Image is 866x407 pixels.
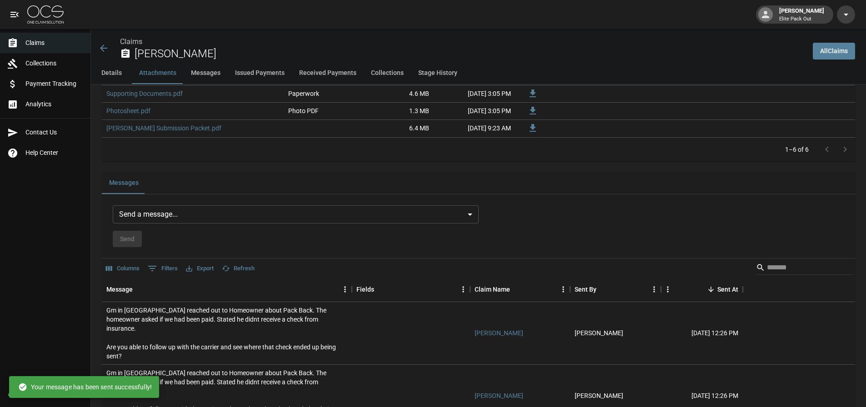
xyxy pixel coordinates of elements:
[18,379,152,395] div: Your message has been sent successfully!
[25,38,83,48] span: Claims
[364,62,411,84] button: Collections
[102,172,855,194] div: related-list tabs
[288,106,319,115] div: Photo PDF
[434,120,516,137] div: [DATE] 9:23 AM
[8,390,82,399] div: © 2025 One Claim Solution
[5,5,24,24] button: open drawer
[365,120,434,137] div: 6.4 MB
[25,99,83,109] span: Analytics
[705,283,717,296] button: Sort
[106,277,133,302] div: Message
[717,277,738,302] div: Sent At
[475,328,523,338] a: [PERSON_NAME]
[288,89,319,98] div: Paperwork
[292,62,364,84] button: Received Payments
[184,62,228,84] button: Messages
[106,124,221,133] a: [PERSON_NAME] Submission Packet.pdf
[338,283,352,296] button: Menu
[785,145,809,154] p: 1–6 of 6
[661,277,743,302] div: Sent At
[27,5,64,24] img: ocs-logo-white-transparent.png
[135,47,806,60] h2: [PERSON_NAME]
[145,261,180,276] button: Show filters
[776,6,828,23] div: [PERSON_NAME]
[365,85,434,103] div: 4.6 MB
[120,36,806,47] nav: breadcrumb
[102,277,352,302] div: Message
[132,62,184,84] button: Attachments
[106,306,347,360] div: Gm in Vegas reached out to Homeowner about Pack Back. The homeowner asked if we had been paid. St...
[596,283,609,296] button: Sort
[570,277,661,302] div: Sent By
[352,277,470,302] div: Fields
[25,128,83,137] span: Contact Us
[661,302,743,364] div: [DATE] 12:26 PM
[470,277,570,302] div: Claim Name
[575,277,596,302] div: Sent By
[91,62,132,84] button: Details
[434,85,516,103] div: [DATE] 3:05 PM
[365,103,434,120] div: 1.3 MB
[106,106,150,115] a: Photosheet.pdf
[374,283,387,296] button: Sort
[647,283,661,296] button: Menu
[25,59,83,68] span: Collections
[91,62,866,84] div: anchor tabs
[510,283,523,296] button: Sort
[661,283,675,296] button: Menu
[106,89,183,98] a: Supporting Documents.pdf
[575,328,623,338] div: John McWilliams
[456,283,470,296] button: Menu
[113,205,479,223] div: Send a message...
[556,283,570,296] button: Menu
[120,37,142,46] a: Claims
[434,103,516,120] div: [DATE] 3:05 PM
[779,15,824,23] p: Elite Pack Out
[575,391,623,400] div: John McWilliams
[475,277,510,302] div: Claim Name
[133,283,145,296] button: Sort
[184,262,216,276] button: Export
[25,79,83,89] span: Payment Tracking
[411,62,465,84] button: Stage History
[356,277,374,302] div: Fields
[813,43,855,60] a: AllClaims
[102,172,146,194] button: Messages
[25,148,83,158] span: Help Center
[756,260,853,277] div: Search
[475,391,523,400] a: [PERSON_NAME]
[104,262,142,276] button: Select columns
[228,62,292,84] button: Issued Payments
[220,262,257,276] button: Refresh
